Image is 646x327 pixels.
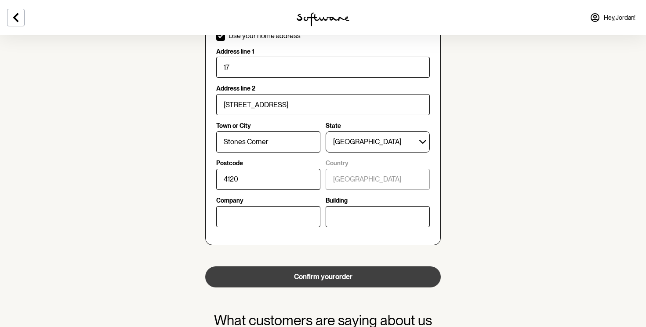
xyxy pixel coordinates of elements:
[216,57,430,78] input: Address line 1
[216,48,254,55] p: Address line 1
[216,160,243,167] p: Postcode
[216,94,430,115] input: Address line 2
[216,122,251,130] p: Town or City
[216,169,320,190] input: Postcode
[326,160,348,167] p: Country
[216,131,320,153] input: Town or City
[205,266,441,287] button: Confirm yourorder
[297,12,349,26] img: software logo
[229,32,301,40] p: Use your home address
[216,197,243,204] p: Company
[326,122,341,130] p: State
[216,85,255,92] p: Address line 2
[326,197,348,204] p: Building
[584,7,641,28] a: Hey,Jordan!
[604,14,635,22] span: Hey, Jordan !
